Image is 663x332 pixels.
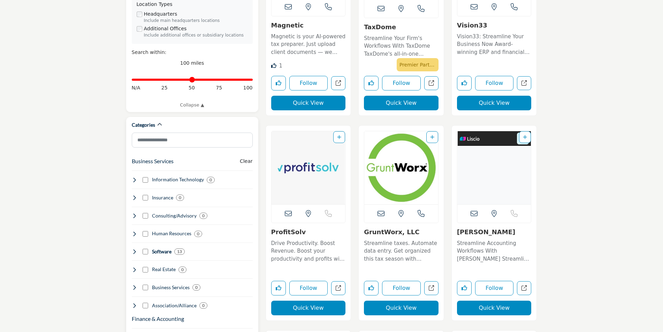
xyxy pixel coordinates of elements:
[457,228,532,236] h3: Liscio
[143,177,148,183] input: Select Information Technology checkbox
[457,131,531,204] a: Open Listing in new tab
[475,281,514,295] button: Follow
[189,84,195,92] span: 50
[195,285,198,290] b: 0
[279,63,282,69] span: 1
[289,76,328,90] button: Follow
[289,281,328,295] button: Follow
[144,18,248,24] div: Include main headquarters locations
[144,25,187,32] label: Additional Offices
[179,195,181,200] b: 0
[144,10,177,18] label: Headquarters
[132,157,174,165] button: Business Services
[143,249,148,254] input: Select Software checkbox
[271,228,306,236] a: ProfitSolv
[364,33,439,58] a: Streamline Your Firm's Workflows With TaxDome TaxDome's all-in-one practice management platform s...
[132,315,184,323] button: Finance & Accounting
[152,212,197,219] h4: Consulting/Advisory: Business consulting, mergers & acquisitions, growth strategies
[178,267,186,273] div: 0 Results For Real Estate
[364,238,439,263] a: Streamline taxes. Automate data entry. Get organized this tax season with GruntWorx, your digital...
[271,228,346,236] h3: ProfitSolv
[364,281,379,295] button: Like listing
[271,301,346,315] button: Quick View
[152,194,173,201] h4: Insurance: Professional liability, healthcare, life insurance, risk management
[331,281,345,295] a: Open profitsolv in new tab
[143,213,148,219] input: Select Consulting/Advisory checkbox
[192,284,200,291] div: 0 Results For Business Services
[177,249,182,254] b: 13
[197,231,199,236] b: 0
[271,238,346,263] a: Drive Productivity. Boost Revenue. Boost your productivity and profits with integrated software s...
[271,33,346,56] p: Magnetic is your AI-powered tax preparer. Just upload client documents — we scan them, extract th...
[364,96,439,110] button: Quick View
[143,267,148,272] input: Select Real Estate checkbox
[271,63,276,68] i: Like
[271,96,346,110] button: Quick View
[271,31,346,56] a: Magnetic is your AI-powered tax preparer. Just upload client documents — we scan them, extract th...
[271,239,346,263] p: Drive Productivity. Boost Revenue. Boost your productivity and profits with integrated software s...
[143,285,148,290] input: Select Business Services checkbox
[457,301,532,315] button: Quick View
[180,60,204,66] span: 100 miles
[271,22,346,29] h3: Magnetic
[517,281,531,295] a: Open liscio in new tab
[207,177,215,183] div: 0 Results For Information Technology
[132,84,140,92] span: N/A
[364,239,439,263] p: Streamline taxes. Automate data entry. Get organized this tax season with GruntWorx, your digital...
[132,49,253,56] div: Search within:
[152,284,190,291] h4: Business Services: Office supplies, software, tech support, communications, travel
[152,302,197,309] h4: Association/Alliance: Membership/trade associations and CPA firm alliances
[364,131,438,204] a: Open Listing in new tab
[271,22,304,29] a: Magnetic
[430,134,434,140] a: Add To List
[399,60,436,70] p: Premier Partner
[144,32,248,39] div: Include additional offices or subsidiary locations
[457,131,531,204] img: Liscio
[457,239,532,263] p: Streamline Accounting Workflows With [PERSON_NAME] Streamline your accounting firm with [PERSON_N...
[271,76,286,90] button: Like listing
[457,33,532,56] p: Vision33: Streamline Your Business Now Award-winning ERP and financial technology consultancy Vis...
[364,76,379,90] button: Like listing
[457,76,472,90] button: Like listing
[199,302,207,309] div: 0 Results For Association/Alliance
[176,195,184,201] div: 0 Results For Insurance
[143,195,148,200] input: Select Insurance checkbox
[364,23,396,31] a: TaxDome
[209,177,212,182] b: 0
[199,213,207,219] div: 0 Results For Consulting/Advisory
[523,134,527,140] a: Add To List
[331,76,345,90] a: Open magentic in new tab
[457,96,532,110] button: Quick View
[143,231,148,237] input: Select Human Resources checkbox
[161,84,168,92] span: 25
[132,121,155,128] h2: Categories
[272,131,345,204] a: Open Listing in new tab
[364,131,438,204] img: GruntWorx, LLC
[382,76,421,90] button: Follow
[137,1,248,8] div: Location Types
[271,281,286,295] button: Like listing
[202,303,205,308] b: 0
[424,76,439,90] a: Open taxdome in new tab
[181,267,184,272] b: 0
[132,102,253,109] a: Collapse ▲
[457,228,515,236] a: [PERSON_NAME]
[152,176,204,183] h4: Information Technology: Software, cloud services, data management, analytics, automation
[272,131,345,204] img: ProfitSolv
[517,76,531,90] a: Open vision33 in new tab
[174,248,185,255] div: 13 Results For Software
[240,158,253,165] buton: Clear
[132,133,253,148] input: Search Category
[475,76,514,90] button: Follow
[364,228,419,236] a: GruntWorx, LLC
[364,301,439,315] button: Quick View
[152,266,176,273] h4: Real Estate: Commercial real estate, office space, property management, home loans
[364,34,439,58] p: Streamline Your Firm's Workflows With TaxDome TaxDome's all-in-one practice management platform s...
[424,281,439,295] a: Open gruntworx-llc in new tab
[194,231,202,237] div: 0 Results For Human Resources
[457,22,532,29] h3: Vision33
[216,84,222,92] span: 75
[202,213,205,218] b: 0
